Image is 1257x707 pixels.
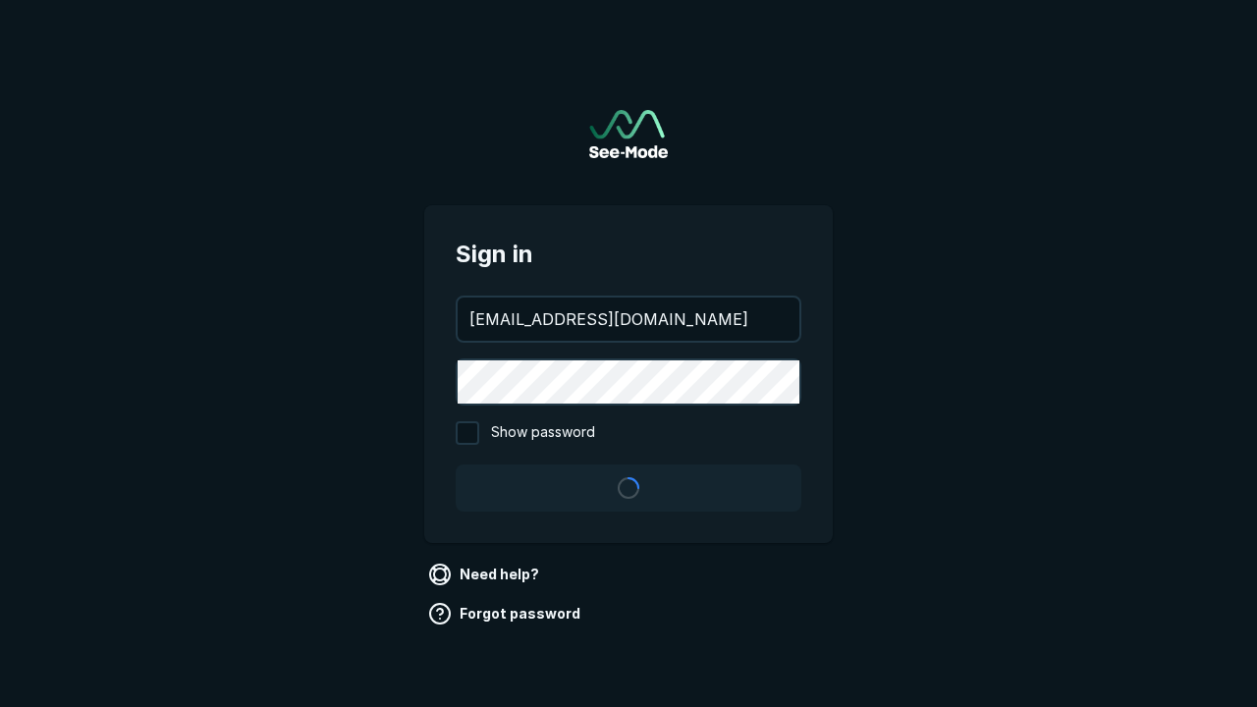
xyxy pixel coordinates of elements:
a: Need help? [424,559,547,590]
input: your@email.com [458,298,799,341]
a: Go to sign in [589,110,668,158]
span: Sign in [456,237,801,272]
img: See-Mode Logo [589,110,668,158]
a: Forgot password [424,598,588,629]
span: Show password [491,421,595,445]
